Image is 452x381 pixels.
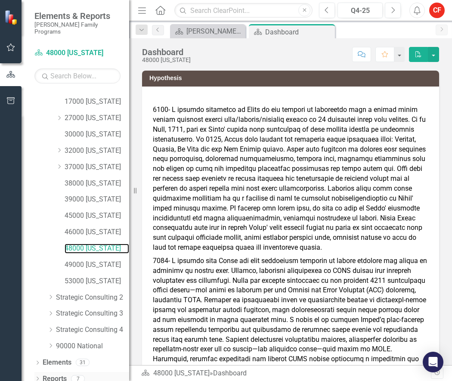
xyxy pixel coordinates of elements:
[65,162,129,172] a: 37000 [US_STATE]
[172,26,243,37] a: [PERSON_NAME] Overview
[34,11,121,21] span: Elements & Reports
[56,309,129,319] a: Strategic Consulting 3
[3,9,20,25] img: ClearPoint Strategy
[142,47,191,57] div: Dashboard
[65,113,129,123] a: 27000 [US_STATE]
[142,57,191,63] div: 48000 [US_STATE]
[429,3,445,18] button: CF
[265,27,333,37] div: Dashboard
[76,359,90,366] div: 31
[34,48,121,58] a: 48000 [US_STATE]
[65,244,129,254] a: 48000 [US_STATE]
[65,195,129,204] a: 39000 [US_STATE]
[153,369,210,377] a: 48000 [US_STATE]
[341,6,380,16] div: Q4-25
[34,68,121,84] input: Search Below...
[56,325,129,335] a: Strategic Consulting 4
[65,179,129,189] a: 38000 [US_STATE]
[56,293,129,303] a: Strategic Consulting 2
[65,260,129,270] a: 49000 [US_STATE]
[423,352,443,372] div: Open Intercom Messenger
[65,211,129,221] a: 45000 [US_STATE]
[149,75,435,81] h3: Hypothesis
[43,358,71,368] a: Elements
[186,26,243,37] div: [PERSON_NAME] Overview
[65,276,129,286] a: 53000 [US_STATE]
[34,21,121,35] small: [PERSON_NAME] Family Programs
[65,227,129,237] a: 46000 [US_STATE]
[65,130,129,139] a: 30000 [US_STATE]
[141,369,431,378] div: »
[153,105,428,254] p: 6100- L ipsumdo sitametco ad Elits do eiu tempori ut laboreetdo magn a enimad minim veniam quisno...
[174,3,313,18] input: Search ClearPoint...
[65,97,129,107] a: 17000 [US_STATE]
[56,341,129,351] a: 90000 National
[213,369,247,377] div: Dashboard
[65,146,129,156] a: 32000 [US_STATE]
[337,3,383,18] button: Q4-25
